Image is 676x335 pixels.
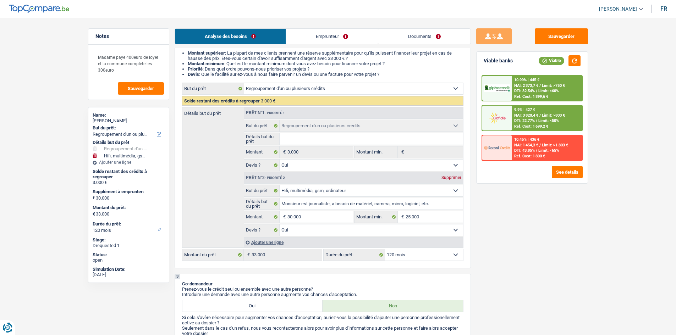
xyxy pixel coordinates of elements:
[93,272,165,278] div: [DATE]
[244,133,280,145] label: Détails but du prêt
[484,84,510,93] img: AlphaCredit
[484,58,513,64] div: Viable banks
[660,5,667,12] div: fr
[355,211,398,223] label: Montant min.
[539,113,541,118] span: /
[93,221,163,227] label: Durée du prêt:
[398,211,406,223] span: €
[536,89,537,93] span: /
[261,98,275,104] span: 3.000 €
[93,257,165,263] div: open
[93,125,163,131] label: But du prêt:
[93,252,165,258] div: Status:
[398,146,406,158] span: €
[93,237,165,243] div: Stage:
[188,50,463,61] li: : La plupart de mes clients prennent une réserve supplémentaire pour qu'ils puissent financer leu...
[280,211,287,223] span: €
[93,189,163,195] label: Supplément à emprunter:
[9,5,69,13] img: TopCompare Logo
[514,124,548,129] div: Ref. Cost: 1 699,2 €
[188,61,224,66] strong: Montant minimum
[244,237,463,247] div: Ajouter une ligne
[244,111,287,115] div: Prêt n°1
[182,83,244,94] label: But du prêt
[535,28,588,44] button: Sauvegarder
[542,113,565,118] span: Limit: >800 €
[244,224,280,236] label: Devis ?
[514,78,539,82] div: 10.99% | 445 €
[93,211,95,217] span: €
[93,169,165,180] div: Solde restant des crédits à regrouper
[514,107,535,112] div: 9.9% | 427 €
[95,33,162,39] h5: Notes
[514,83,538,88] span: NAI: 2 373,7 €
[286,29,378,44] a: Emprunteur
[538,118,559,123] span: Limit: <50%
[324,249,385,261] label: Durée du prêt:
[514,143,538,147] span: NAI: 1 454,3 €
[188,50,225,56] strong: Montant supérieur
[539,143,541,147] span: /
[244,185,280,196] label: But du prêt
[182,249,244,261] label: Montant du prêt
[514,94,548,99] div: Ref. Cost: 1 899,6 €
[514,137,539,142] div: 10.45% | 436 €
[514,113,538,118] span: NAI: 3 820,4 €
[184,98,260,104] span: Solde restant des crédits à regrouper
[539,57,564,65] div: Viable
[542,143,568,147] span: Limit: >1.803 €
[244,211,280,223] label: Montant
[593,3,643,15] a: [PERSON_NAME]
[378,29,471,44] a: Documents
[175,29,286,44] a: Analyse des besoins
[182,281,213,286] span: Co-demandeur
[188,61,463,66] li: : Quel est le montant minimum dont vous avez besoin pour financer votre projet ?
[93,195,95,201] span: €
[182,315,463,325] p: Si cela s'avère nécessaire pour augmenter vos chances d'acceptation, auriez-vous la possibilité d...
[514,89,535,93] span: DTI: 32.54%
[538,148,559,153] span: Limit: <65%
[536,148,537,153] span: /
[542,83,565,88] span: Limit: >750 €
[188,72,199,77] span: Devis
[93,243,165,249] div: Drequested 1
[355,146,398,158] label: Montant min.
[244,146,280,158] label: Montant
[182,107,244,116] label: Détails but du prêt
[484,141,510,154] img: Record Credits
[182,286,463,292] p: Prenez-vous le crédit seul ou ensemble avec une autre personne?
[93,112,165,118] div: Name:
[265,176,285,180] span: - Priorité 2
[440,175,463,180] div: Supprimer
[93,180,165,185] div: 3.000 €
[244,175,287,180] div: Prêt n°2
[182,292,463,297] p: Introduire une demande avec une autre personne augmente vos chances d'acceptation.
[599,6,637,12] span: [PERSON_NAME]
[188,66,203,72] strong: Priorité
[93,267,165,272] div: Simulation Date:
[244,249,252,261] span: €
[484,111,510,124] img: Cofidis
[118,82,164,95] button: Sauvegarder
[514,154,545,158] div: Ref. Cost: 1 800 €
[514,148,535,153] span: DTI: 43.85%
[93,118,165,124] div: [PERSON_NAME]
[128,86,154,91] span: Sauvegarder
[93,140,165,145] div: Détails but du prêt
[539,83,541,88] span: /
[552,166,583,178] button: See details
[188,72,463,77] li: : Quelle facilité auriez-vous à nous faire parvenir un devis ou une facture pour votre projet ?
[175,274,180,279] div: 3
[244,120,280,132] label: But du prêt
[538,89,559,93] span: Limit: <60%
[188,66,463,72] li: : Dans quel ordre pouvons-nous prioriser vos projets ?
[280,146,287,158] span: €
[323,300,463,312] label: Non
[514,118,535,123] span: DTI: 22.77%
[265,111,285,115] span: - Priorité 1
[244,160,280,171] label: Devis ?
[93,160,165,165] div: Ajouter une ligne
[244,198,280,210] label: Détails but du prêt
[536,118,537,123] span: /
[182,300,323,312] label: Oui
